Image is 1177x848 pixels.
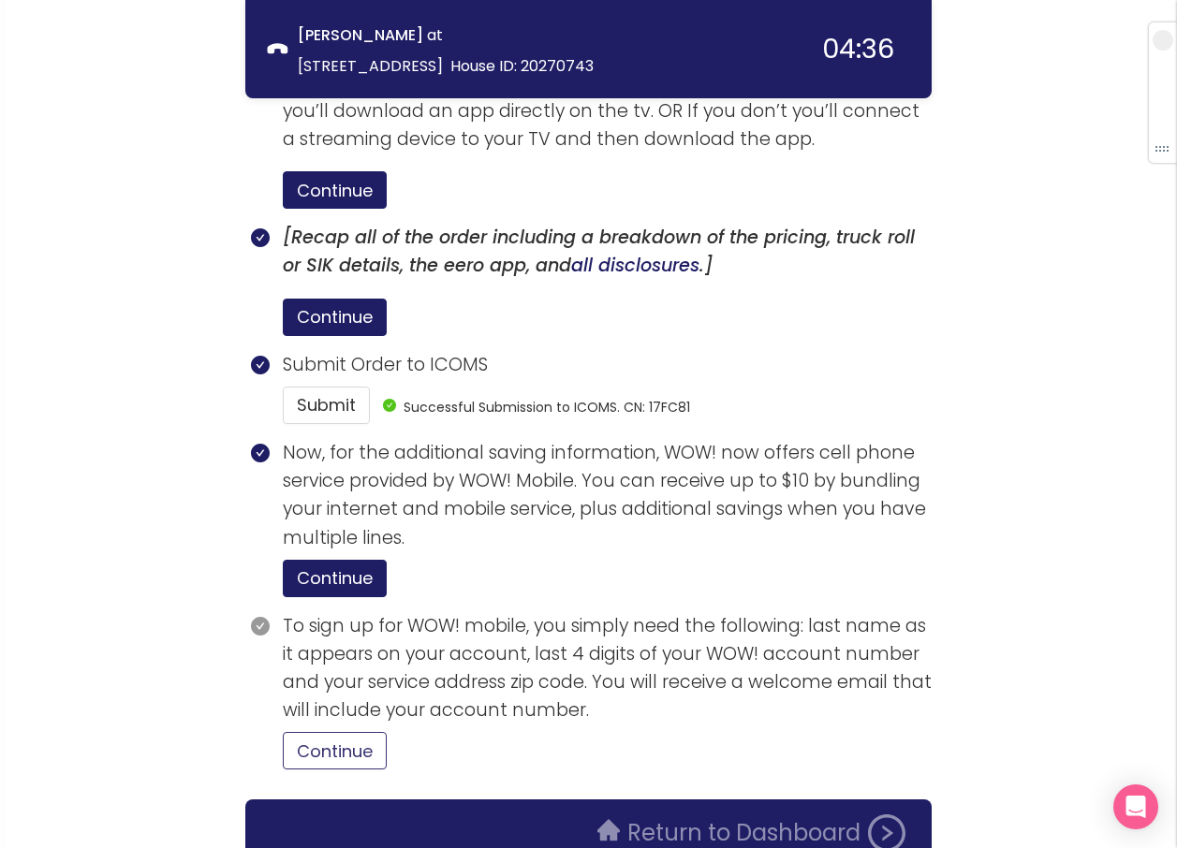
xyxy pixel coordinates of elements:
p: To sign up for WOW! mobile, you simply need the following: last name as it appears on your accoun... [283,612,932,725]
span: phone [268,40,287,60]
p: Now, for the additional saving information, WOW! now offers cell phone service provided by WOW! M... [283,439,932,552]
span: check-circle [383,399,396,412]
span: Successful Submission to ICOMS. CN: 17FC81 [404,400,690,416]
span: at [STREET_ADDRESS] [298,24,443,77]
button: Continue [283,732,387,769]
span: check-circle [251,228,270,247]
div: 04:36 [822,36,894,63]
span: House ID: 20270743 [450,55,594,77]
button: Continue [283,171,387,209]
strong: [PERSON_NAME] [298,24,423,46]
span: check-circle [251,617,270,636]
a: all disclosures [571,253,699,278]
div: Open Intercom Messenger [1113,784,1158,829]
button: Continue [283,299,387,336]
p: Submit Order to ICOMS [283,351,932,379]
i: [Recap all of the order including a breakdown of the pricing, truck roll or SIK details, the eero... [283,225,915,278]
li: If they request more details on the self-install:If you have a smart TV you’ll download an app di... [283,69,932,154]
button: Submit [283,387,370,424]
button: Continue [283,560,387,597]
span: check-circle [251,444,270,462]
span: check-circle [251,356,270,374]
